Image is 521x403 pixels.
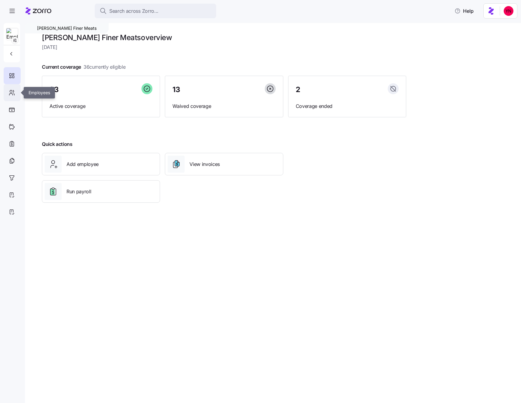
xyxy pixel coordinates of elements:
[25,23,109,33] div: [PERSON_NAME] Finer Meats
[42,63,126,71] span: Current coverage
[49,86,59,93] span: 23
[172,86,180,93] span: 13
[95,4,216,18] button: Search across Zorro...
[6,28,18,40] img: Employer logo
[504,6,513,16] img: 113f96d2b49c10db4a30150f42351c8a
[42,140,73,148] span: Quick actions
[455,7,474,15] span: Help
[172,102,275,110] span: Waived coverage
[42,43,406,51] span: [DATE]
[296,102,399,110] span: Coverage ended
[296,86,300,93] span: 2
[49,102,152,110] span: Active coverage
[83,63,126,71] span: 36 currently eligible
[66,188,91,195] span: Run payroll
[189,160,220,168] span: View invoices
[109,7,158,15] span: Search across Zorro...
[66,160,99,168] span: Add employee
[450,5,478,17] button: Help
[42,33,406,42] h1: [PERSON_NAME] Finer Meats overview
